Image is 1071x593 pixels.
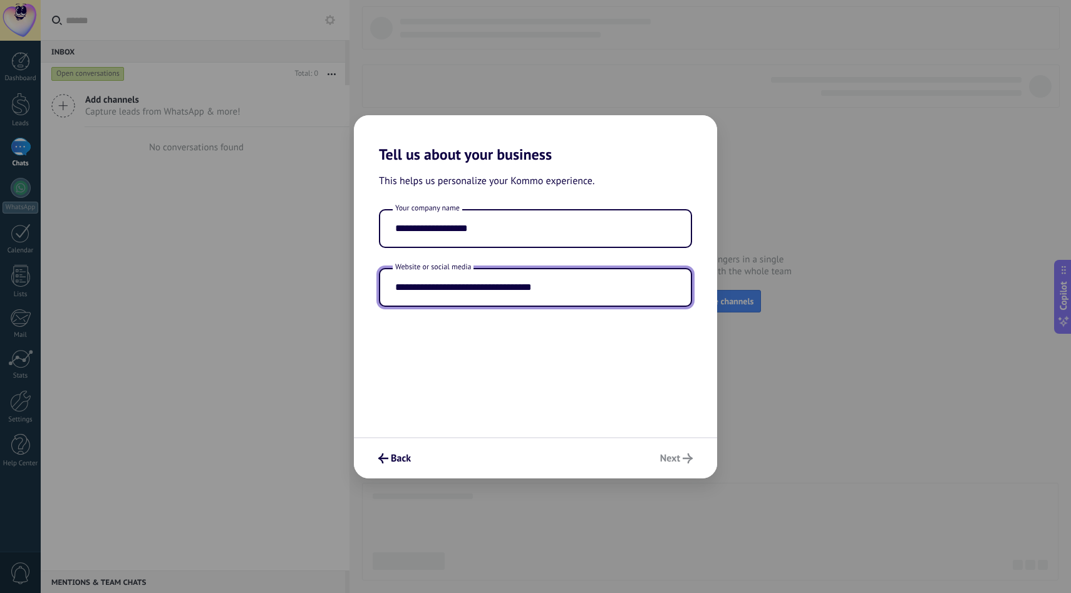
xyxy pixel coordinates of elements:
span: Back [391,454,411,463]
span: Your company name [393,203,462,214]
button: Back [373,448,416,469]
span: This helps us personalize your Kommo experience. [379,173,594,190]
h2: Tell us about your business [354,115,717,163]
span: Website or social media [393,262,473,272]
